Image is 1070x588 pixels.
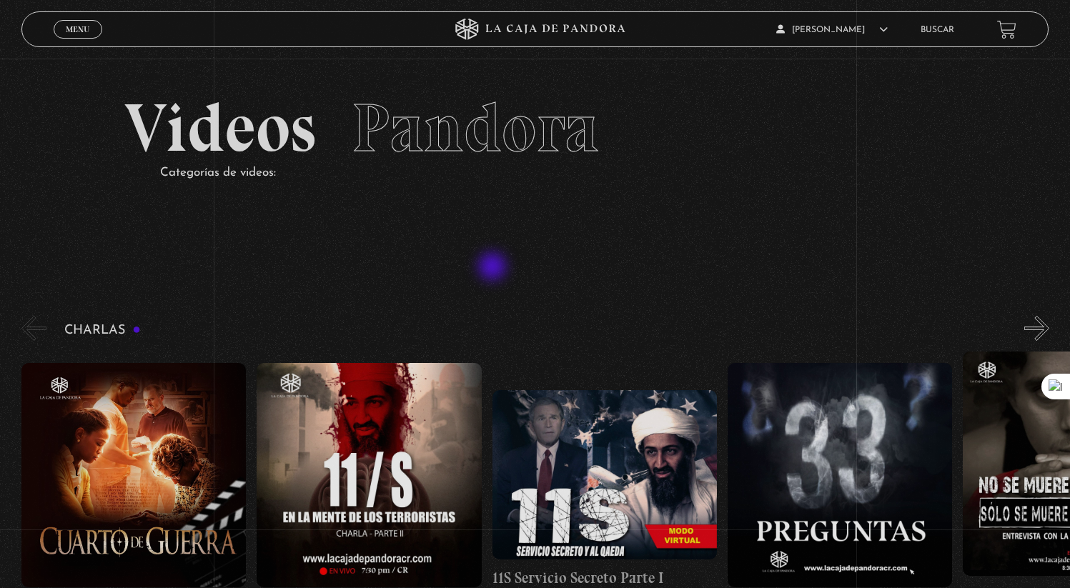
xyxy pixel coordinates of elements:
p: Categorías de videos: [160,162,946,184]
a: View your shopping cart [997,20,1016,39]
h3: Charlas [64,324,141,337]
span: Menu [66,25,89,34]
span: [PERSON_NAME] [776,26,888,34]
span: Pandora [352,87,599,169]
button: Previous [21,316,46,341]
h2: Videos [124,94,946,162]
a: Buscar [921,26,954,34]
button: Next [1024,316,1049,341]
span: Cerrar [61,37,95,47]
